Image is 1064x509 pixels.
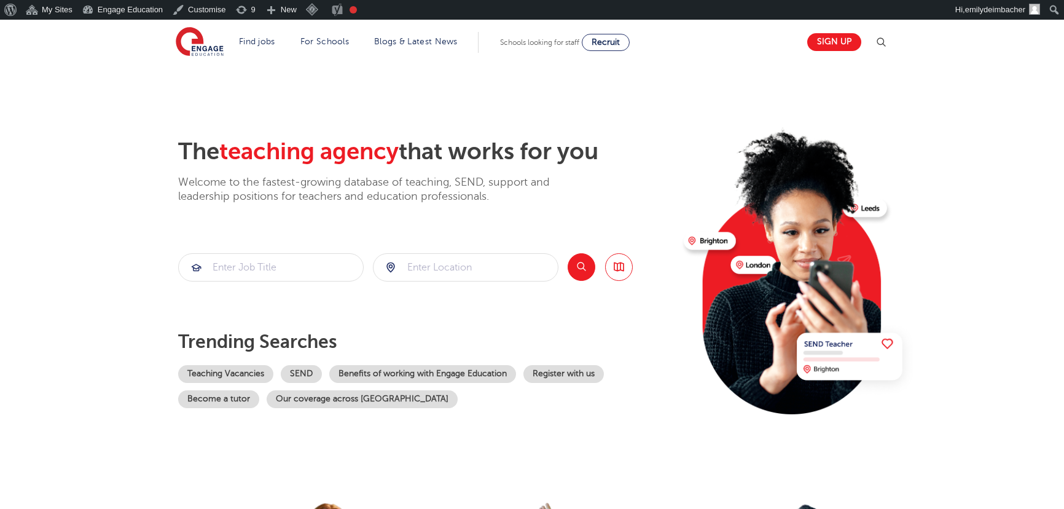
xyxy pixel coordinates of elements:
img: Engage Education [176,27,224,58]
h2: The that works for you [178,138,674,166]
input: Submit [374,254,558,281]
div: Submit [178,253,364,282]
a: For Schools [300,37,349,46]
a: Find jobs [239,37,275,46]
a: Benefits of working with Engage Education [329,365,516,383]
a: Blogs & Latest News [374,37,458,46]
button: Search [568,253,595,281]
span: Recruit [592,37,620,47]
span: teaching agency [219,138,399,165]
span: emilydeimbacher [965,5,1025,14]
div: Submit [373,253,558,282]
a: Sign up [807,33,861,51]
a: Register with us [523,365,604,383]
div: Needs improvement [350,6,357,14]
p: Trending searches [178,331,674,353]
a: Our coverage across [GEOGRAPHIC_DATA] [267,390,458,408]
a: Teaching Vacancies [178,365,273,383]
a: Become a tutor [178,390,259,408]
input: Submit [179,254,363,281]
span: Schools looking for staff [500,38,579,47]
a: SEND [281,365,322,383]
p: Welcome to the fastest-growing database of teaching, SEND, support and leadership positions for t... [178,175,584,204]
a: Recruit [582,34,630,51]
